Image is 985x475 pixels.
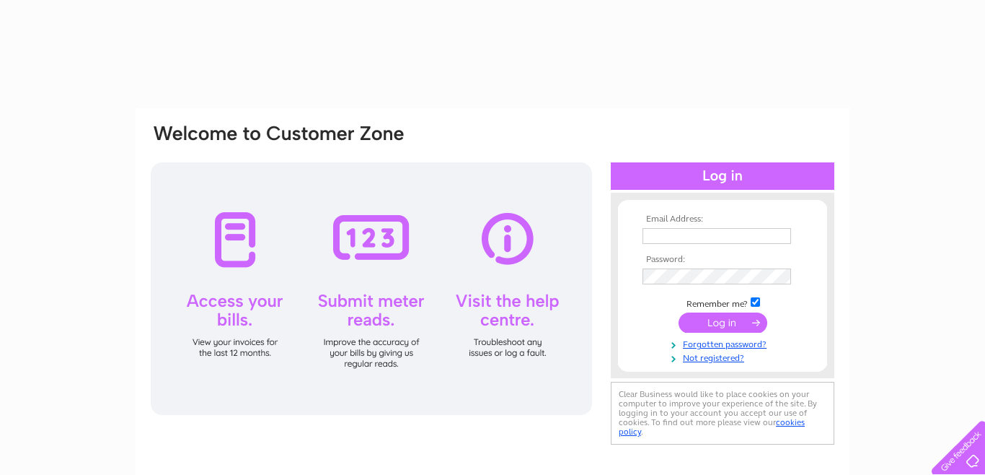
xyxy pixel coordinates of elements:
[611,382,834,445] div: Clear Business would like to place cookies on your computer to improve your experience of the sit...
[642,336,806,350] a: Forgotten password?
[639,214,806,225] th: Email Address:
[639,255,806,265] th: Password:
[639,295,806,310] td: Remember me?
[679,313,767,333] input: Submit
[619,417,805,437] a: cookies policy
[642,350,806,364] a: Not registered?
